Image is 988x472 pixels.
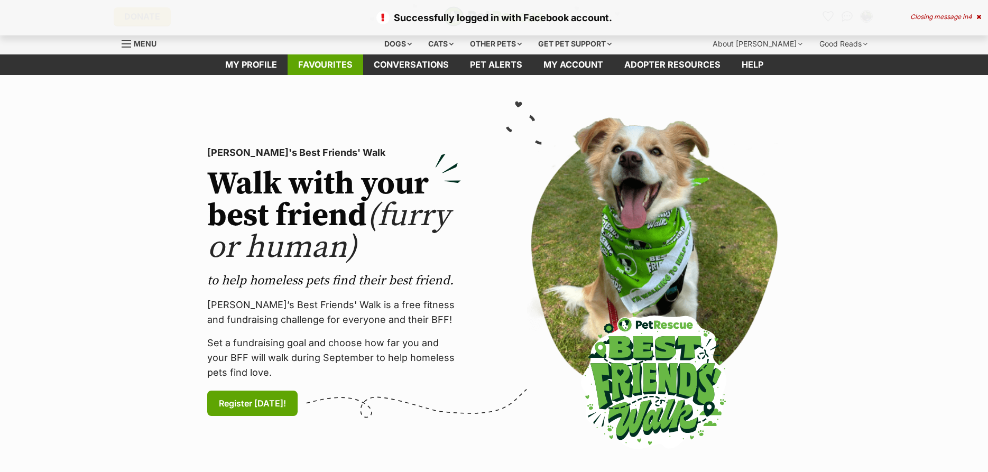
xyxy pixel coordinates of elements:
[207,145,461,160] p: [PERSON_NAME]'s Best Friends' Walk
[705,33,810,54] div: About [PERSON_NAME]
[215,54,288,75] a: My profile
[614,54,731,75] a: Adopter resources
[731,54,774,75] a: Help
[219,397,286,410] span: Register [DATE]!
[207,196,450,267] span: (furry or human)
[463,33,529,54] div: Other pets
[288,54,363,75] a: Favourites
[377,33,419,54] div: Dogs
[533,54,614,75] a: My account
[363,54,459,75] a: conversations
[134,39,156,48] span: Menu
[459,54,533,75] a: Pet alerts
[122,33,164,52] a: Menu
[207,272,461,289] p: to help homeless pets find their best friend.
[812,33,875,54] div: Good Reads
[207,391,298,416] a: Register [DATE]!
[531,33,619,54] div: Get pet support
[421,33,461,54] div: Cats
[207,298,461,327] p: [PERSON_NAME]’s Best Friends' Walk is a free fitness and fundraising challenge for everyone and t...
[207,169,461,264] h2: Walk with your best friend
[207,336,461,380] p: Set a fundraising goal and choose how far you and your BFF will walk during September to help hom...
